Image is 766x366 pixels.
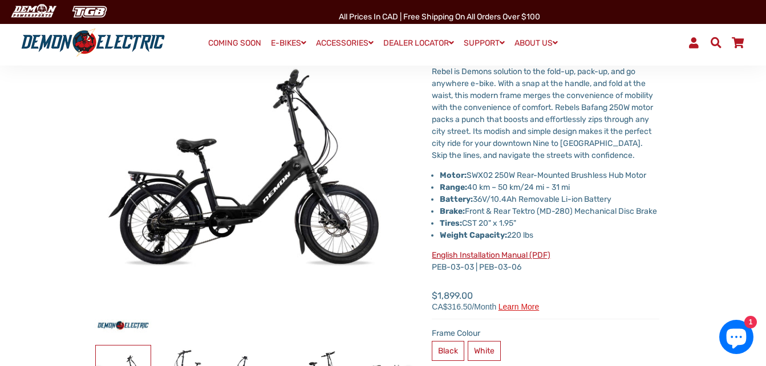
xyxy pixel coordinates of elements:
label: White [468,341,501,361]
strong: Motor: [440,170,467,180]
img: Demon Electric [6,2,60,21]
li: SWX02 250W Rear-Mounted Brushless Hub Motor [440,169,659,181]
a: English Installation Manual (PDF) [432,250,550,260]
strong: Tires: [440,218,462,228]
a: SUPPORT [460,35,509,51]
a: ACCESSORIES [312,35,378,51]
strong: Brake: [440,206,465,216]
strong: Range: [440,182,467,192]
img: Demon Electric logo [17,28,169,58]
strong: Battery: [440,194,473,204]
a: ABOUT US [510,35,562,51]
a: DEALER LOCATOR [379,35,458,51]
inbox-online-store-chat: Shopify online store chat [716,320,757,357]
span: All Prices in CAD | Free shipping on all orders over $100 [339,12,540,22]
img: TGB Canada [66,2,113,21]
label: Black [432,341,464,361]
li: 40 km – 50 km/24 mi - 31 mi [440,181,659,193]
li: Front & Rear Tektro (MD-280) Mechanical Disc Brake [440,205,659,217]
li: CST 20" x 1.95" [440,217,659,229]
label: Frame Colour [432,327,659,339]
a: COMING SOON [204,35,265,51]
span: Rebel is Demons solution to the fold-up, pack-up, and go anywhere e-bike. With a snap at the hand... [432,67,653,160]
a: E-BIKES [267,35,310,51]
span: $1,899.00 [432,289,539,311]
li: 220 lbs [440,229,659,241]
li: 36V/10.4Ah Removable Li-ion Battery [440,193,659,205]
strong: Weight Capacity: [440,230,507,240]
p: PEB-03-03 | PEB-03-06 [432,249,659,273]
